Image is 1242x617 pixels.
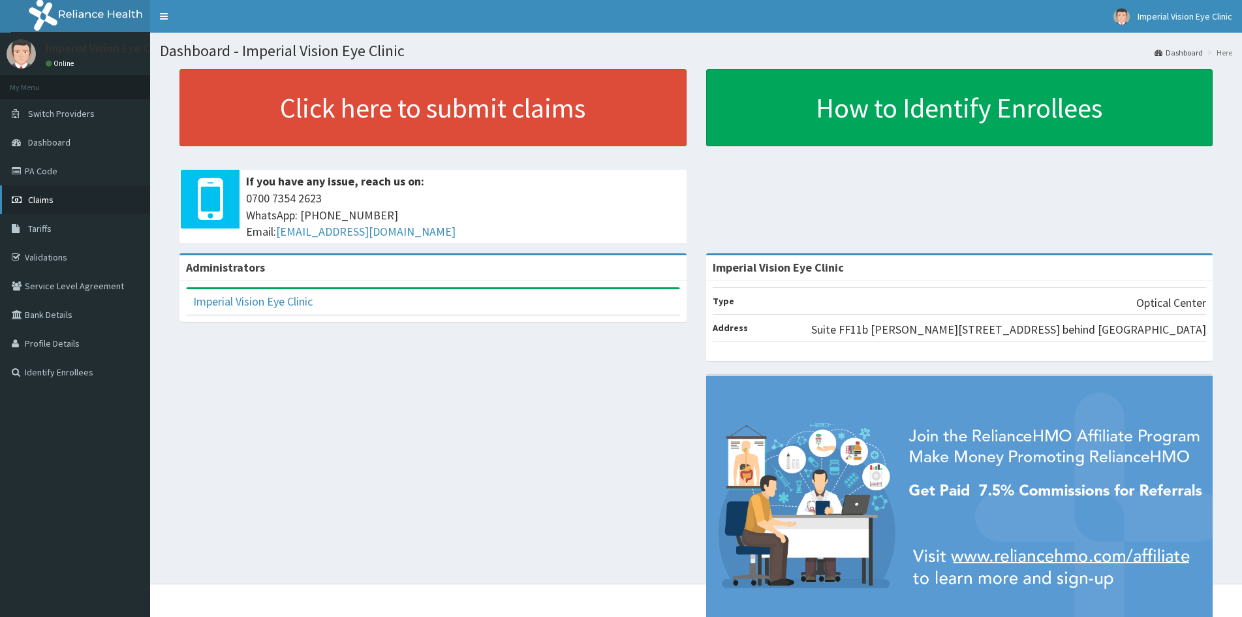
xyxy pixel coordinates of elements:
[46,42,170,54] p: Imperial Vision Eye Clinic
[1113,8,1130,25] img: User Image
[811,321,1206,338] p: Suite FF11b [PERSON_NAME][STREET_ADDRESS] behind [GEOGRAPHIC_DATA]
[193,294,313,309] a: Imperial Vision Eye Clinic
[46,59,77,68] a: Online
[160,42,1232,59] h1: Dashboard - Imperial Vision Eye Clinic
[1204,47,1232,58] li: Here
[713,322,748,334] b: Address
[7,39,36,69] img: User Image
[706,69,1213,146] a: How to Identify Enrollees
[179,69,687,146] a: Click here to submit claims
[1155,47,1203,58] a: Dashboard
[28,108,95,119] span: Switch Providers
[246,190,680,240] span: 0700 7354 2623 WhatsApp: [PHONE_NUMBER] Email:
[186,260,265,275] b: Administrators
[246,174,424,189] b: If you have any issue, reach us on:
[1138,10,1232,22] span: Imperial Vision Eye Clinic
[276,224,456,239] a: [EMAIL_ADDRESS][DOMAIN_NAME]
[1136,294,1206,311] p: Optical Center
[713,260,844,275] strong: Imperial Vision Eye Clinic
[28,136,70,148] span: Dashboard
[28,194,54,206] span: Claims
[28,223,52,234] span: Tariffs
[713,295,734,307] b: Type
